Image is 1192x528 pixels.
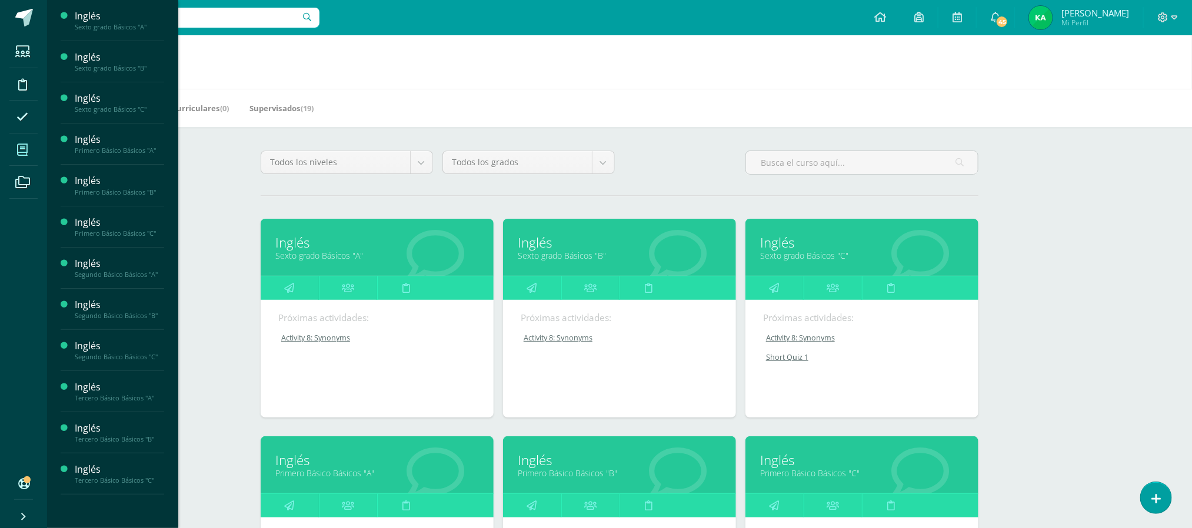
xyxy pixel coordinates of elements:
[763,333,962,343] a: Activity 8: Synonyms
[518,233,721,252] a: Inglés
[75,298,164,320] a: InglésSegundo Básico Básicos "B"
[75,146,164,155] div: Primero Básico Básicos "A"
[75,422,164,443] a: InglésTercero Básico Básicos "B"
[75,435,164,443] div: Tercero Básico Básicos "B"
[275,451,479,469] a: Inglés
[75,394,164,402] div: Tercero Básico Básicos "A"
[75,92,164,105] div: Inglés
[760,233,964,252] a: Inglés
[75,133,164,146] div: Inglés
[75,257,164,279] a: InglésSegundo Básico Básicos "A"
[136,99,229,118] a: Mis Extracurriculares(0)
[75,9,164,31] a: InglésSexto grado Básicos "A"
[75,23,164,31] div: Sexto grado Básicos "A"
[75,422,164,435] div: Inglés
[1061,7,1129,19] span: [PERSON_NAME]
[75,229,164,238] div: Primero Básico Básicos "C"
[1029,6,1053,29] img: 8023b044e5fe8d4619e40790d31912b4.png
[763,352,962,362] a: Short Quiz 1
[75,92,164,113] a: InglésSexto grado Básicos "C"
[760,451,964,469] a: Inglés
[75,380,164,402] a: InglésTercero Básico Básicos "A"
[760,467,964,479] a: Primero Básico Básicos "C"
[452,151,583,173] span: Todos los grados
[275,250,479,261] a: Sexto grado Básicos "A"
[278,333,477,343] a: Activity 8: Synonyms
[301,103,314,113] span: (19)
[1061,18,1129,28] span: Mi Perfil
[443,151,614,173] a: Todos los grados
[763,312,961,324] div: Próximas actividades:
[75,257,164,270] div: Inglés
[518,451,721,469] a: Inglés
[75,9,164,23] div: Inglés
[261,151,432,173] a: Todos los niveles
[521,333,720,343] a: Activity 8: Synonyms
[75,174,164,188] div: Inglés
[278,312,476,324] div: Próximas actividades:
[518,467,721,479] a: Primero Básico Básicos "B"
[760,250,964,261] a: Sexto grado Básicos "C"
[75,133,164,155] a: InglésPrimero Básico Básicos "A"
[275,467,479,479] a: Primero Básico Básicos "A"
[75,353,164,361] div: Segundo Básico Básicos "C"
[75,463,164,484] a: InglésTercero Básico Básicos "C"
[75,463,164,476] div: Inglés
[55,8,319,28] input: Busca un usuario...
[518,250,721,261] a: Sexto grado Básicos "B"
[75,270,164,279] div: Segundo Básico Básicos "A"
[75,312,164,320] div: Segundo Básico Básicos "B"
[746,151,978,174] input: Busca el curso aquí...
[75,339,164,353] div: Inglés
[220,103,229,113] span: (0)
[75,188,164,196] div: Primero Básico Básicos "B"
[75,339,164,361] a: InglésSegundo Básico Básicos "C"
[75,476,164,484] div: Tercero Básico Básicos "C"
[75,298,164,312] div: Inglés
[75,216,164,229] div: Inglés
[75,105,164,113] div: Sexto grado Básicos "C"
[249,99,314,118] a: Supervisados(19)
[75,380,164,394] div: Inglés
[521,312,718,324] div: Próximas actividades:
[275,233,479,252] a: Inglés
[75,216,164,238] a: InglésPrimero Básico Básicos "C"
[995,15,1008,28] span: 45
[75,51,164,64] div: Inglés
[75,51,164,72] a: InglésSexto grado Básicos "B"
[75,64,164,72] div: Sexto grado Básicos "B"
[270,151,401,173] span: Todos los niveles
[75,174,164,196] a: InglésPrimero Básico Básicos "B"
